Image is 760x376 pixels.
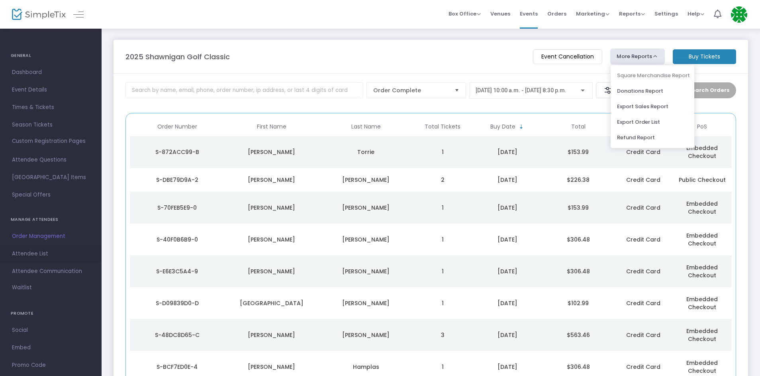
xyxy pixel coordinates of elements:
[449,10,481,18] span: Box Office
[673,49,736,64] m-button: Buy Tickets
[373,86,448,94] span: Order Complete
[132,176,222,184] div: S-DBE79D9A-2
[226,267,317,275] div: Diana
[257,123,286,130] span: First Name
[12,137,86,145] span: Custom Registration Pages
[413,255,472,287] td: 1
[571,123,586,130] span: Total
[132,204,222,212] div: S-70FEB5E9-0
[413,224,472,255] td: 1
[474,148,541,156] div: 2025-08-16
[686,232,718,247] span: Embedded Checkout
[226,148,317,156] div: Nathan
[351,123,381,130] span: Last Name
[686,144,718,160] span: Embedded Checkout
[533,49,602,64] m-button: Event Cancellation
[543,168,614,192] td: $226.38
[12,249,90,259] span: Attendee List
[474,299,541,307] div: 2025-08-09
[413,319,472,351] td: 3
[626,148,660,156] span: Credit Card
[413,168,472,192] td: 2
[474,236,541,244] div: 2025-08-13
[321,148,411,156] div: Torrie
[12,85,90,95] span: Event Details
[543,287,614,319] td: $102.99
[321,331,411,339] div: Mckinnon
[604,86,612,94] img: filter
[132,148,222,156] div: S-872ACC99-B
[321,176,411,184] div: Nelson
[132,331,222,339] div: S-48DC8D65-C
[321,267,411,275] div: Chang
[543,192,614,224] td: $153.99
[321,236,411,244] div: Gough
[132,267,222,275] div: S-E6E3C5A4-9
[686,359,718,375] span: Embedded Checkout
[451,83,462,98] button: Select
[543,319,614,351] td: $563.46
[12,284,32,292] span: Waitlist
[626,204,660,212] span: Credit Card
[611,130,694,146] li: Refund Report
[626,236,660,244] span: Credit Card
[11,212,91,228] h4: MANAGE ATTENDEES
[686,263,718,279] span: Embedded Checkout
[12,190,90,200] span: Special Offers
[654,4,678,24] span: Settings
[12,172,90,183] span: [GEOGRAPHIC_DATA] Items
[626,267,660,275] span: Credit Card
[610,49,665,64] button: More Reports
[596,82,678,98] m-button: Advanced filters
[576,10,609,18] span: Marketing
[686,200,718,216] span: Embedded Checkout
[125,82,363,98] input: Search by name, email, phone, order number, ip address, or last 4 digits of card
[626,299,660,307] span: Credit Card
[125,51,230,62] m-panel-title: 2025 Shawnigan Golf Classic
[547,4,566,24] span: Orders
[413,287,472,319] td: 1
[413,192,472,224] td: 1
[490,4,510,24] span: Venues
[321,363,411,371] div: Hamplas
[226,236,317,244] div: Daryel
[413,117,472,136] th: Total Tickets
[12,155,90,165] span: Attendee Questions
[490,123,515,130] span: Buy Date
[12,102,90,113] span: Times & Tickets
[11,48,91,64] h4: GENERAL
[132,236,222,244] div: S-40F0B6B9-0
[12,325,90,335] span: Social
[12,67,90,78] span: Dashboard
[611,99,694,115] li: Export Sales Report
[157,123,197,130] span: Order Number
[474,204,541,212] div: 2025-08-13
[543,224,614,255] td: $306.48
[474,331,541,339] div: 2025-08-07
[688,10,704,18] span: Help
[226,299,317,307] div: Devon
[12,120,90,130] span: Season Tickets
[226,204,317,212] div: Thomas
[132,363,222,371] div: S-BCF7ED0E-4
[518,124,525,130] span: Sortable
[679,176,726,184] span: Public Checkout
[474,176,541,184] div: 2025-08-16
[626,363,660,371] span: Credit Card
[626,176,660,184] span: Credit Card
[611,84,694,99] li: Donations Report
[686,295,718,311] span: Embedded Checkout
[543,136,614,168] td: $153.99
[12,360,90,370] span: Promo Code
[476,87,566,94] span: [DATE] 10:00 a.m. - [DATE] 8:30 p.m.
[543,255,614,287] td: $306.48
[321,299,411,307] div: Thompson
[619,10,645,18] span: Reports
[413,136,472,168] td: 1
[520,4,538,24] span: Events
[226,176,317,184] div: Alex
[474,267,541,275] div: 2025-08-13
[12,343,90,353] span: Embed
[474,363,541,371] div: 2025-08-07
[626,331,660,339] span: Credit Card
